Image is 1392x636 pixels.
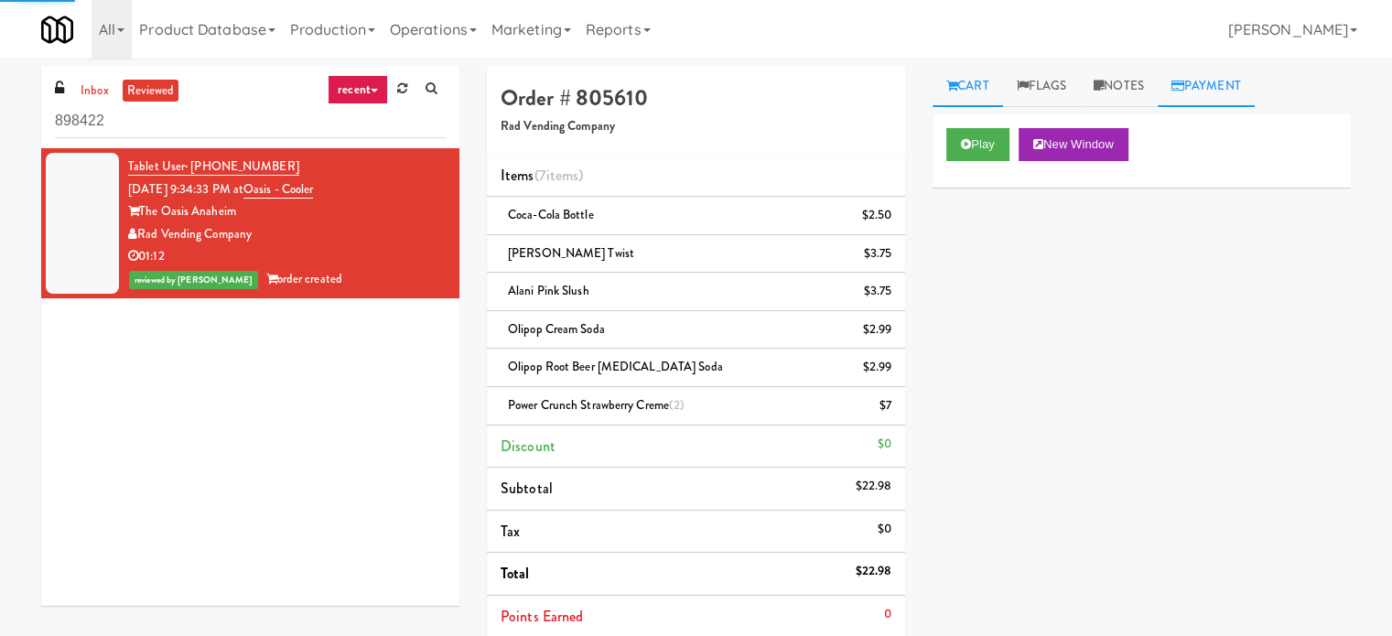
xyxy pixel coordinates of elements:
div: The Oasis Anaheim [128,200,446,223]
h5: Rad Vending Company [501,120,891,134]
button: New Window [1019,128,1128,161]
span: Coca-Cola Bottle [508,206,594,223]
h4: Order # 805610 [501,86,891,110]
div: $0 [878,518,891,541]
a: Payment [1158,66,1255,107]
span: (2) [669,396,685,414]
button: Play [946,128,1009,161]
a: Tablet User· [PHONE_NUMBER] [128,157,299,176]
a: inbox [76,80,113,102]
a: Cart [933,66,1003,107]
span: Tax [501,521,520,542]
span: Items [501,165,583,186]
div: $7 [879,394,891,417]
span: Subtotal [501,478,553,499]
div: Rad Vending Company [128,223,446,246]
span: reviewed by [PERSON_NAME] [129,271,258,289]
span: · [PHONE_NUMBER] [185,157,299,175]
div: $2.99 [863,318,892,341]
a: Oasis - Cooler [243,180,313,199]
span: Power Crunch Strawberry Creme [508,396,685,414]
div: $2.99 [863,356,892,379]
div: $0 [878,433,891,456]
span: Discount [501,436,556,457]
img: Micromart [41,14,73,46]
a: Flags [1003,66,1081,107]
div: $2.50 [862,204,892,227]
span: Alani Pink Slush [508,282,589,299]
div: 01:12 [128,245,446,268]
span: Points Earned [501,606,583,627]
span: order created [266,270,342,287]
div: $3.75 [864,243,892,265]
span: (7 ) [534,165,584,186]
li: Tablet User· [PHONE_NUMBER][DATE] 9:34:33 PM atOasis - CoolerThe Oasis AnaheimRad Vending Company... [41,148,459,298]
span: Olipop Cream Soda [508,320,605,338]
span: Olipop Root Beer [MEDICAL_DATA] Soda [508,358,723,375]
a: recent [328,75,388,104]
a: Notes [1080,66,1158,107]
div: 0 [884,603,891,626]
div: $22.98 [855,475,891,498]
span: [PERSON_NAME] Twist [508,244,634,262]
ng-pluralize: items [546,165,579,186]
div: $22.98 [855,560,891,583]
a: reviewed [123,80,179,102]
span: Total [501,563,530,584]
div: $3.75 [864,280,892,303]
input: Search vision orders [55,104,446,138]
span: [DATE] 9:34:33 PM at [128,180,243,198]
